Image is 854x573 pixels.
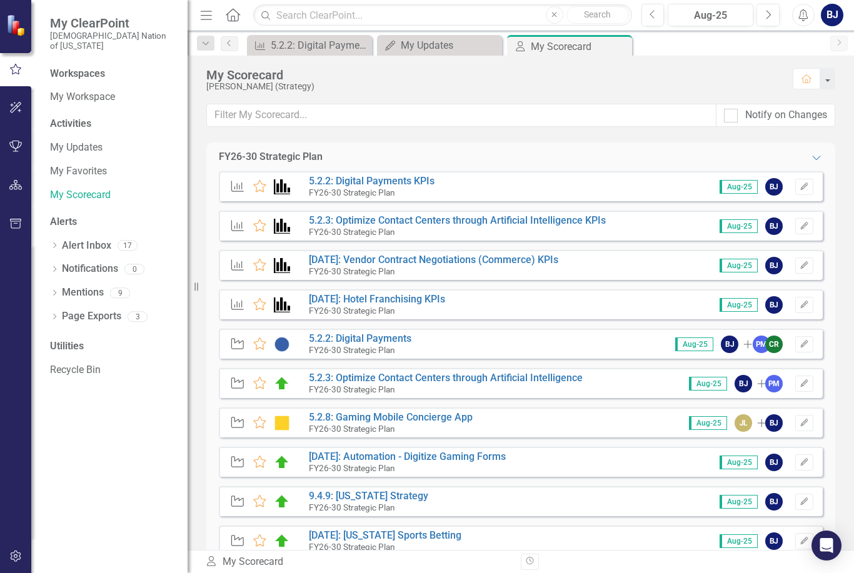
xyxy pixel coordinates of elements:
[50,31,175,51] small: [DEMOGRAPHIC_DATA] Nation of [US_STATE]
[309,372,583,384] a: 5.2.3: Optimize Contact Centers through Artificial Intelligence
[689,377,727,391] span: Aug-25
[309,542,395,552] small: FY26-30 Strategic Plan
[50,90,175,104] a: My Workspace
[62,262,118,276] a: Notifications
[721,336,738,353] div: BJ
[274,337,290,352] img: Not Started
[309,254,558,266] a: [DATE]: Vendor Contract Negotiations (Commerce) KPIs
[309,529,461,541] a: [DATE]: [US_STATE] Sports Betting
[50,215,175,229] div: Alerts
[765,414,783,432] div: BJ
[206,68,780,82] div: My Scorecard
[206,82,780,91] div: [PERSON_NAME] (Strategy)
[720,298,758,312] span: Aug-25
[274,534,290,549] img: On Target
[765,217,783,235] div: BJ
[765,257,783,274] div: BJ
[110,287,130,298] div: 9
[50,16,175,31] span: My ClearPoint
[118,241,138,251] div: 17
[50,141,175,155] a: My Updates
[380,37,499,53] a: My Updates
[309,502,395,512] small: FY26-30 Strategic Plan
[309,187,395,197] small: FY26-30 Strategic Plan
[50,188,175,202] a: My Scorecard
[309,227,395,237] small: FY26-30 Strategic Plan
[765,454,783,471] div: BJ
[753,336,770,353] div: PM
[720,259,758,272] span: Aug-25
[735,414,752,432] div: JL
[401,37,499,53] div: My Updates
[274,219,290,234] img: Performance Management
[675,337,713,351] span: Aug-25
[765,493,783,511] div: BJ
[720,495,758,509] span: Aug-25
[765,532,783,550] div: BJ
[720,534,758,548] span: Aug-25
[6,14,28,36] img: ClearPoint Strategy
[274,455,290,470] img: On Target
[309,332,411,344] a: 5.2.2: Digital Payments
[271,37,369,53] div: 5.2.2: Digital Payments KPIs
[811,531,841,561] div: Open Intercom Messenger
[309,424,395,434] small: FY26-30 Strategic Plan
[309,306,395,316] small: FY26-30 Strategic Plan
[689,416,727,430] span: Aug-25
[765,336,783,353] div: CR
[309,451,506,462] a: [DATE]: Automation - Digitize Gaming Forms
[745,108,827,122] div: Notify on Changes
[205,555,511,569] div: My Scorecard
[62,309,121,324] a: Page Exports
[309,266,395,276] small: FY26-30 Strategic Plan
[50,67,105,81] div: Workspaces
[720,456,758,469] span: Aug-25
[124,264,144,274] div: 0
[735,375,752,392] div: BJ
[128,311,148,322] div: 3
[50,363,175,377] a: Recycle Bin
[274,297,290,312] img: Performance Management
[584,9,611,19] span: Search
[62,239,111,253] a: Alert Inbox
[219,150,323,164] div: FY26-30 Strategic Plan
[309,175,435,187] a: 5.2.2: Digital Payments KPIs
[566,6,629,24] button: Search
[765,375,783,392] div: PM
[309,214,606,226] a: 5.2.3: Optimize Contact Centers through Artificial Intelligence KPIs
[309,490,428,502] a: 9.4.9: [US_STATE] Strategy
[309,293,445,305] a: [DATE]: Hotel Franchising KPIs
[309,345,395,355] small: FY26-30 Strategic Plan
[50,339,175,354] div: Utilities
[309,384,395,394] small: FY26-30 Strategic Plan
[274,179,290,194] img: Performance Management
[274,376,290,391] img: On Target
[309,411,473,423] a: 5.2.8: Gaming Mobile Concierge App
[765,296,783,314] div: BJ
[765,178,783,196] div: BJ
[274,416,290,431] img: Caution
[274,258,290,273] img: Performance Management
[50,164,175,179] a: My Favorites
[253,4,631,26] input: Search ClearPoint...
[250,37,369,53] a: 5.2.2: Digital Payments KPIs
[821,4,843,26] button: BJ
[531,39,629,54] div: My Scorecard
[206,104,716,127] input: Filter My Scorecard...
[720,180,758,194] span: Aug-25
[309,463,395,473] small: FY26-30 Strategic Plan
[274,494,290,509] img: On Target
[50,117,175,131] div: Activities
[62,286,104,300] a: Mentions
[672,8,749,23] div: Aug-25
[668,4,753,26] button: Aug-25
[720,219,758,233] span: Aug-25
